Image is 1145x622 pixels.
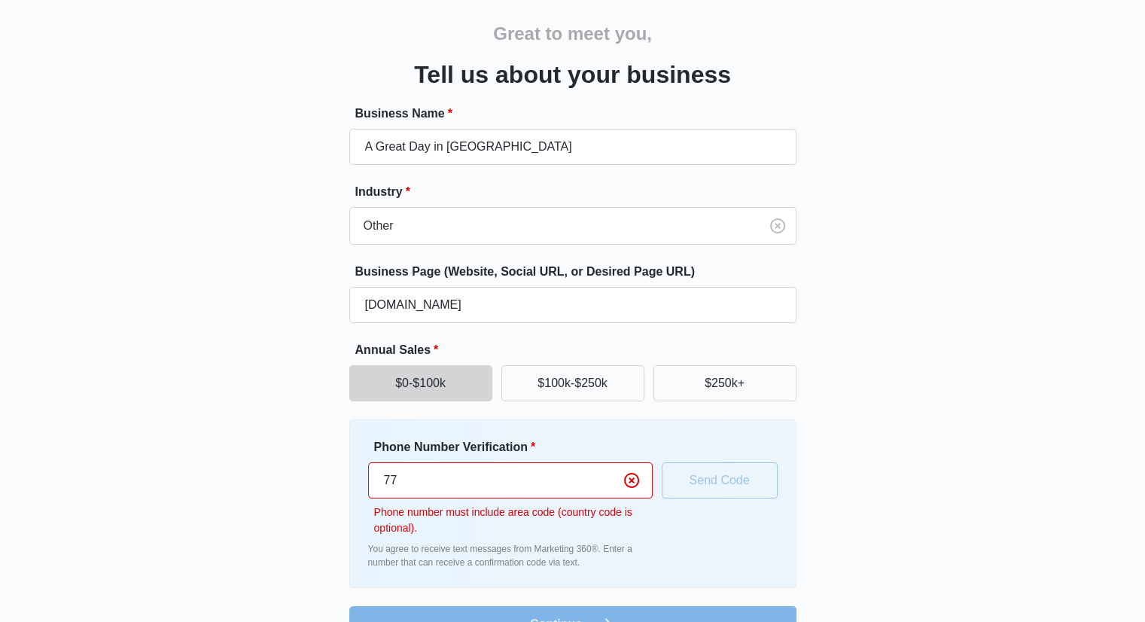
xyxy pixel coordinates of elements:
[368,462,653,499] input: Ex. +1-555-555-5555
[349,365,492,401] button: $0-$100k
[349,287,796,323] input: e.g. janesplumbing.com
[374,505,653,536] p: Phone number must include area code (country code is optional).
[653,365,796,401] button: $250k+
[414,56,731,93] h3: Tell us about your business
[493,20,652,47] h2: Great to meet you,
[766,214,790,238] button: Clear
[355,263,802,281] label: Business Page (Website, Social URL, or Desired Page URL)
[355,183,802,201] label: Industry
[620,468,644,492] button: Clear
[355,105,802,123] label: Business Name
[355,341,802,359] label: Annual Sales
[501,365,644,401] button: $100k-$250k
[368,542,653,569] p: You agree to receive text messages from Marketing 360®. Enter a number that can receive a confirm...
[349,129,796,165] input: e.g. Jane's Plumbing
[374,438,659,456] label: Phone Number Verification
